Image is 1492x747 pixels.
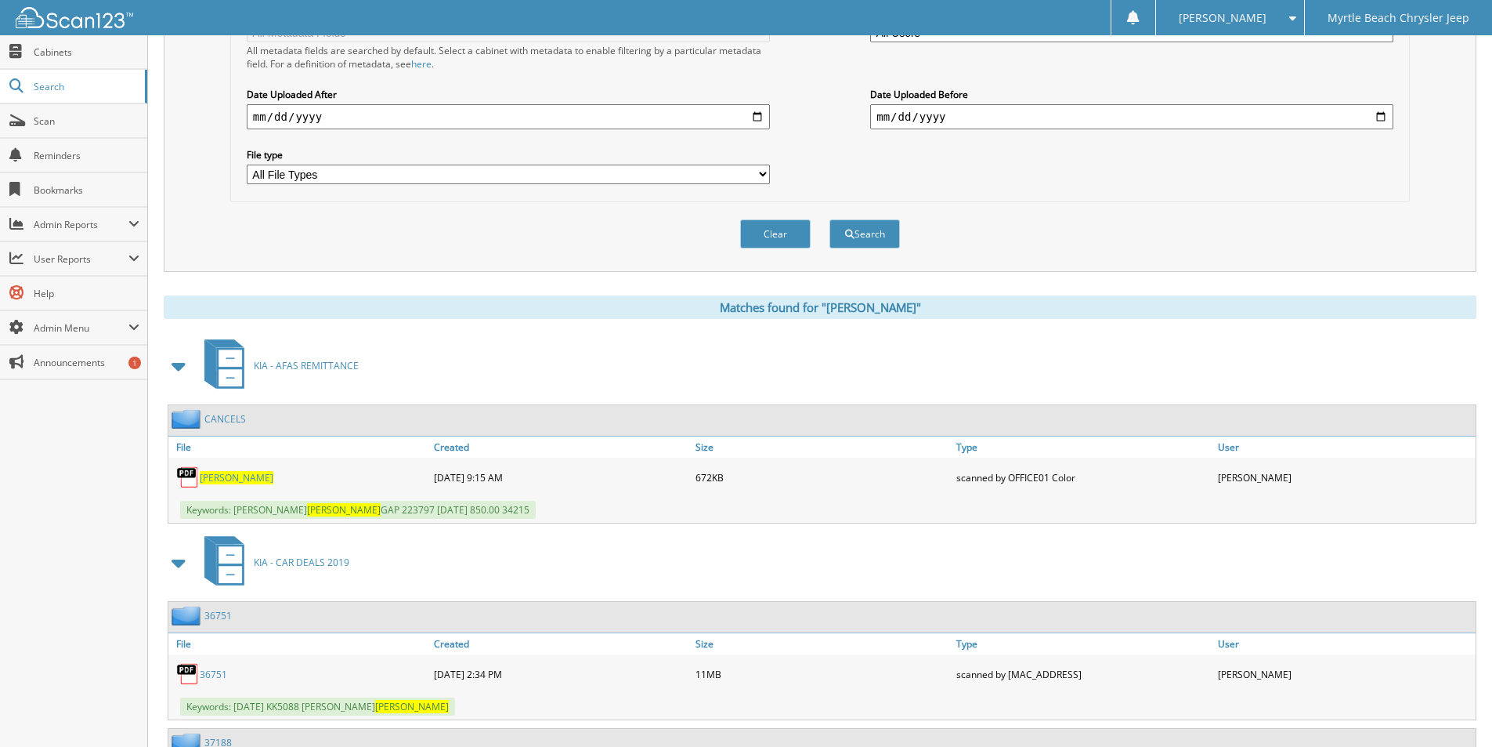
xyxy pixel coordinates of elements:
span: Admin Menu [34,321,128,335]
span: Search [34,80,137,93]
img: PDF.png [176,466,200,489]
div: [DATE] 9:15 AM [430,462,692,493]
a: User [1214,437,1476,458]
label: File type [247,148,770,161]
label: Date Uploaded After [247,88,770,101]
span: Admin Reports [34,218,128,231]
a: [PERSON_NAME] [200,471,273,484]
span: [PERSON_NAME] [375,700,449,713]
a: here [411,57,432,71]
span: Reminders [34,149,139,162]
span: Keywords: [DATE] KK5088 [PERSON_NAME] [180,698,455,716]
a: Type [952,633,1214,655]
img: folder2.png [172,409,204,429]
label: Date Uploaded Before [870,88,1393,101]
a: File [168,437,430,458]
button: Search [829,219,900,248]
input: start [247,104,770,129]
span: User Reports [34,252,128,266]
div: [PERSON_NAME] [1214,658,1476,690]
button: Clear [740,219,811,248]
div: 672KB [692,462,953,493]
img: PDF.png [176,662,200,686]
a: Type [952,437,1214,458]
input: end [870,104,1393,129]
a: 36751 [200,668,227,681]
div: 11MB [692,658,953,690]
div: All metadata fields are searched by default. Select a cabinet with metadata to enable filtering b... [247,44,770,71]
a: Created [430,437,692,458]
span: Myrtle Beach Chrysler Jeep [1328,13,1469,23]
a: Size [692,633,953,655]
img: scan123-logo-white.svg [16,7,133,28]
div: Matches found for "[PERSON_NAME]" [164,296,1476,319]
div: scanned by [MAC_ADDRESS] [952,658,1214,690]
span: KIA - AFAS REMITTANCE [254,359,359,372]
div: [DATE] 2:34 PM [430,658,692,690]
span: Keywords: [PERSON_NAME] GAP 223797 [DATE] 850.00 34215 [180,501,536,519]
a: KIA - CAR DEALS 2019 [195,531,349,593]
span: [PERSON_NAME] [1179,13,1266,23]
a: 36751 [204,609,232,622]
div: scanned by OFFICE01 Color [952,462,1214,493]
div: [PERSON_NAME] [1214,462,1476,493]
a: Size [692,437,953,458]
a: File [168,633,430,655]
span: KIA - CAR DEALS 2019 [254,556,349,569]
a: KIA - AFAS REMITTANCE [195,335,359,397]
span: Help [34,287,139,300]
span: Announcements [34,356,139,369]
div: 1 [128,357,141,369]
img: folder2.png [172,606,204,626]
span: [PERSON_NAME] [307,503,381,517]
a: Created [430,633,692,655]
a: User [1214,633,1476,655]
a: CANCELS [204,412,246,426]
span: Cabinets [34,45,139,59]
iframe: Chat Widget [1414,672,1492,747]
span: Scan [34,114,139,128]
span: Bookmarks [34,183,139,197]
